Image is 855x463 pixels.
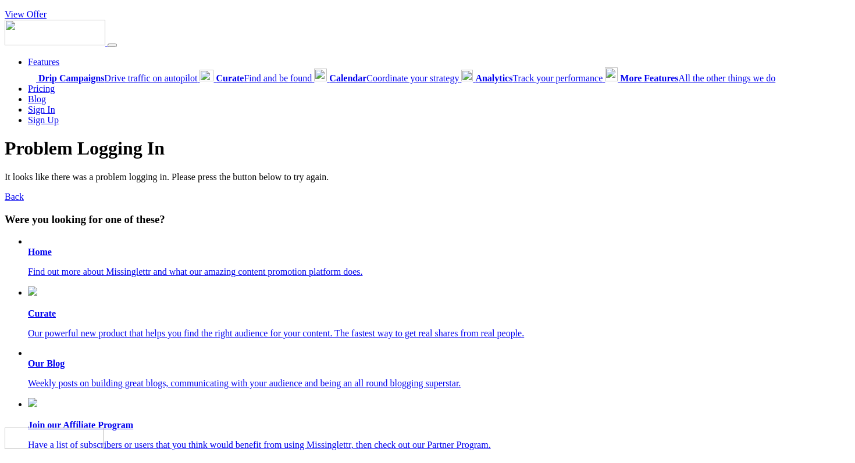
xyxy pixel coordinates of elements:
[28,247,52,257] b: Home
[475,73,512,83] b: Analytics
[28,267,850,277] p: Find out more about Missinglettr and what our amazing content promotion platform does.
[216,73,244,83] b: Curate
[28,94,46,104] a: Blog
[28,115,59,125] a: Sign Up
[28,358,65,368] b: Our Blog
[5,428,104,449] img: Missinglettr - Social Media Marketing for content focused teams | Product Hunt
[28,328,850,339] p: Our powerful new product that helps you find the right audience for your content. The fastest way...
[38,73,197,83] span: Drive traffic on autopilot
[620,73,678,83] b: More Features
[38,73,104,83] b: Drip Campaigns
[28,398,37,407] img: revenue.png
[28,440,850,450] p: Have a list of subscribers or users that you think would benefit from using Missinglettr, then ch...
[28,67,850,84] div: Features
[461,73,605,83] a: AnalyticsTrack your performance
[216,73,312,83] span: Find and be found
[314,73,461,83] a: CalendarCoordinate your strategy
[5,213,850,226] h3: Were you looking for one of these?
[28,73,199,83] a: Drip CampaignsDrive traffic on autopilot
[475,73,603,83] span: Track your performance
[28,420,133,430] b: Join our Affiliate Program
[28,105,55,114] a: Sign In
[620,73,775,83] span: All the other things we do
[5,9,47,19] a: View Offer
[5,192,24,202] a: Back
[28,286,850,339] a: Curate Our powerful new product that helps you find the right audience for your content. The fast...
[28,398,850,450] a: Join our Affiliate Program Have a list of subscribers or users that you think would benefit from ...
[28,286,37,296] img: curate.png
[28,378,850,389] p: Weekly posts on building great blogs, communicating with your audience and being an all round blo...
[28,308,56,318] b: Curate
[5,138,850,159] h1: Problem Logging In
[28,247,850,277] a: Home Find out more about Missinglettr and what our amazing content promotion platform does.
[28,57,59,67] a: Features
[605,73,775,83] a: More FeaturesAll the other things we do
[28,358,850,389] a: Our Blog Weekly posts on building great blogs, communicating with your audience and being an all ...
[5,172,850,182] p: It looks like there was a problem logging in. Please press the button below to try again.
[329,73,459,83] span: Coordinate your strategy
[28,84,55,94] a: Pricing
[329,73,366,83] b: Calendar
[199,73,314,83] a: CurateFind and be found
[108,44,117,47] button: Menu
